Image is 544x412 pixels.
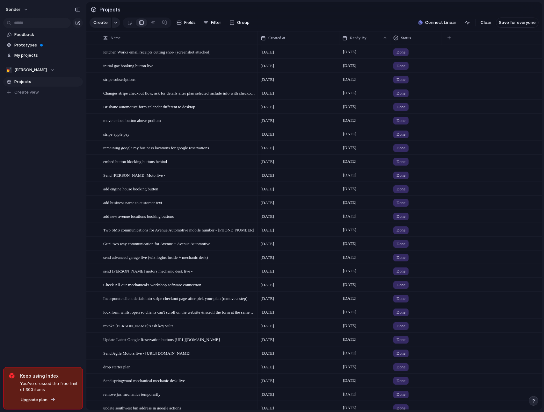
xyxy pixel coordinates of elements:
span: Fields [184,19,196,26]
span: Brisbane automotive form calendar different to desktop [103,103,195,110]
span: [DATE] [341,89,358,97]
div: 💅 [6,67,12,73]
span: Done [396,309,405,316]
span: You've crossed the free limit of 300 items [20,380,77,393]
span: [DATE] [341,158,358,165]
span: [DATE] [341,130,358,138]
span: Done [396,254,405,261]
span: [DATE] [261,241,274,247]
span: [DATE] [261,131,274,138]
span: [DATE] [341,171,358,179]
span: update southwest bm address in google actions [103,404,181,411]
span: stripe apple pay [103,130,129,138]
span: Done [396,186,405,192]
span: [DATE] [261,405,274,411]
span: stripe subscriptions [103,75,135,83]
span: Done [396,90,405,96]
span: Done [396,282,405,288]
span: Create view [14,89,39,96]
span: [DATE] [341,404,358,412]
span: Done [396,131,405,138]
span: Clear [481,19,491,26]
span: [DATE] [261,76,274,83]
span: Projects [14,79,81,85]
span: Incorporate client detials into stripe checkout page after pick your plan (remove a step) [103,295,247,302]
button: 💅[PERSON_NAME] [3,65,83,75]
span: Done [396,241,405,247]
span: Changes stripe checkout flow, ask for details after plan selected include info with checkout process [103,89,256,96]
span: [DATE] [261,227,274,233]
span: Send [PERSON_NAME] Moto live - [103,171,165,179]
span: Done [396,337,405,343]
span: [DATE] [341,308,358,316]
span: [DATE] [261,145,274,151]
a: Projects [3,77,83,87]
span: [DATE] [341,390,358,398]
span: Update Latest Google Reservation buttons [URL][DOMAIN_NAME] [103,336,220,343]
span: Done [396,391,405,398]
span: lock form whilst open so clients can't scroll on the website & scroll the form at the same time [103,308,256,316]
a: Feedback [3,30,83,39]
span: send advanced garage live (wix logins inside + mechanic desk) [103,253,208,261]
a: Prototypes [3,40,83,50]
span: [DATE] [261,117,274,124]
button: Filter [201,18,224,28]
span: Upgrade plan [21,397,47,403]
span: Group [237,19,250,26]
button: Create view [3,88,83,97]
span: Two SMS communications for Avenue Automotive mobile number - [PHONE_NUMBER] [103,226,254,233]
span: Done [396,364,405,370]
span: Prototypes [14,42,81,48]
span: [DATE] [341,336,358,343]
span: Name [111,35,120,41]
span: add new avenue locations booking buttons [103,212,174,220]
span: Done [396,172,405,179]
button: Connect Linear [416,18,459,27]
span: [DATE] [341,199,358,206]
span: Done [396,350,405,357]
span: Done [396,295,405,302]
button: Create [90,18,111,28]
span: Done [396,200,405,206]
span: [DATE] [261,282,274,288]
span: [DATE] [341,48,358,56]
span: [DATE] [341,226,358,234]
span: [DATE] [341,144,358,152]
span: [DATE] [341,185,358,193]
button: Fields [174,18,198,28]
span: Kitchen Workz email receipts cutting shor- (screenshot attached) [103,48,211,55]
span: Create [93,19,108,26]
button: Group [226,18,253,28]
span: [DATE] [341,267,358,275]
span: [DATE] [341,281,358,288]
span: [DATE] [261,323,274,329]
span: [DATE] [261,337,274,343]
span: embed button blocking buttons behind [103,158,167,165]
span: [DATE] [341,349,358,357]
span: [DATE] [341,117,358,124]
span: [DATE] [341,253,358,261]
span: Send Agile Motors live - [URL][DOMAIN_NAME] [103,349,190,357]
a: My projects [3,51,83,60]
span: Connect Linear [425,19,456,26]
span: Keep using Index [20,373,77,379]
span: add engine house booking button [103,185,158,192]
span: [DATE] [261,309,274,316]
span: [DATE] [261,295,274,302]
span: [DATE] [261,49,274,55]
span: [DATE] [341,377,358,384]
span: [DATE] [261,104,274,110]
span: [DATE] [341,322,358,330]
span: [DATE] [341,212,358,220]
span: [DATE] [261,159,274,165]
span: Done [396,49,405,55]
span: [DATE] [261,90,274,96]
span: Done [396,268,405,274]
span: Done [396,405,405,411]
span: remaining google my business locations for google reservations [103,144,209,151]
span: sonder [6,6,20,13]
span: initial gac booking button live [103,62,153,69]
span: Done [396,323,405,329]
span: revoke [PERSON_NAME]'s ssh key vultr [103,322,173,329]
span: Done [396,213,405,220]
